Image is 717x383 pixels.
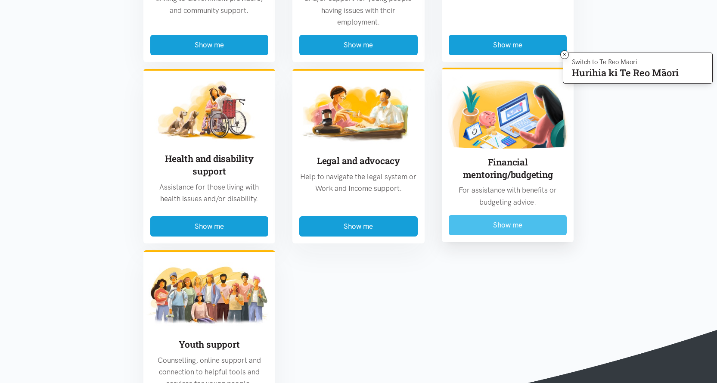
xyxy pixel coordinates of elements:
p: For assistance with benefits or budgeting advice. [449,184,567,208]
button: Show me [449,215,567,235]
p: Help to navigate the legal system or Work and Income support. [299,171,418,194]
p: Assistance for those living with health issues and/or disability. [150,181,269,205]
button: Show me [299,216,418,237]
h3: Youth support [150,338,269,351]
button: Show me [299,35,418,55]
button: Show me [150,35,269,55]
p: Hurihia ki Te Reo Māori [572,69,679,77]
h3: Legal and advocacy [299,155,418,167]
h3: Health and disability support [150,153,269,178]
p: Switch to Te Reo Māori [572,59,679,65]
button: Show me [150,216,269,237]
button: Show me [449,35,567,55]
h3: Financial mentoring/budgeting [449,156,567,181]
